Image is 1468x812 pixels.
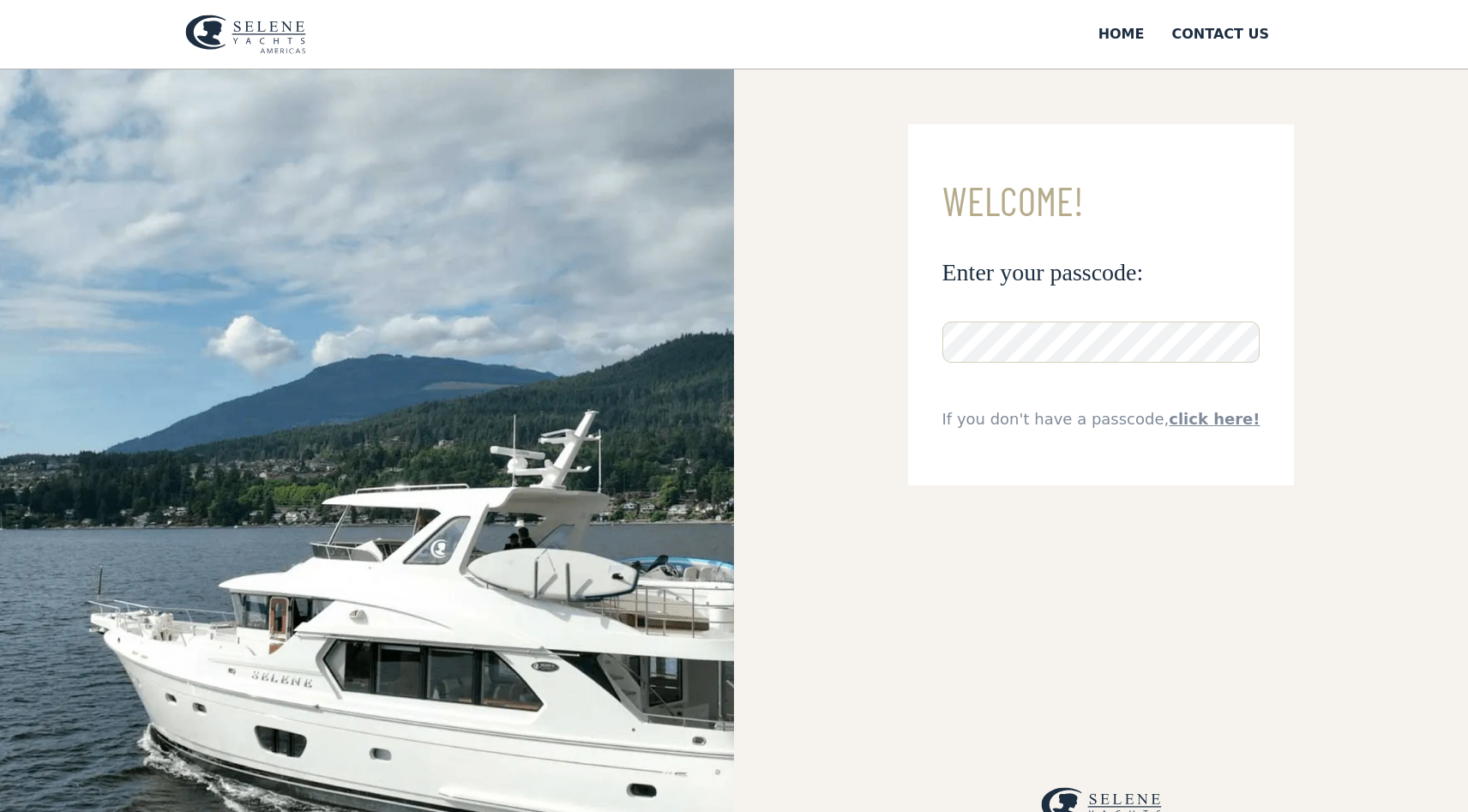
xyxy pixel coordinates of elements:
[908,124,1295,485] form: Email Form
[1171,24,1269,45] div: Contact US
[185,15,306,54] img: logo
[1098,24,1145,45] div: Home
[942,407,1260,430] div: If you don't have a passcode,
[942,179,1260,223] h3: Welcome!
[1169,410,1260,428] a: click here!
[942,257,1260,287] h3: Enter your passcode:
